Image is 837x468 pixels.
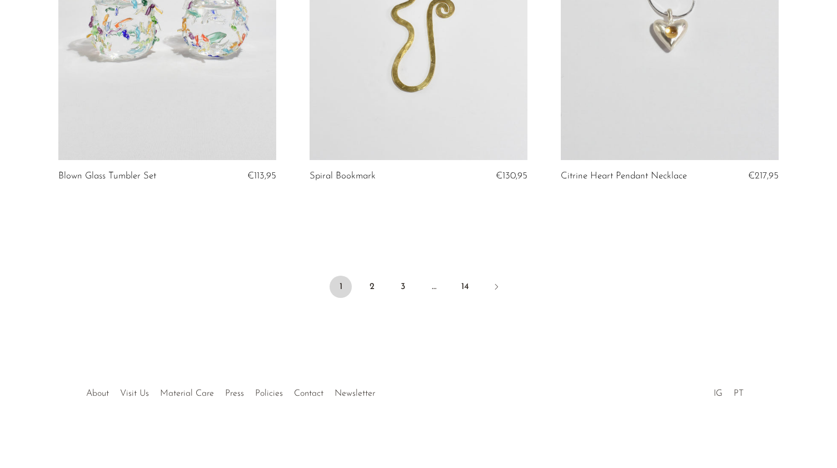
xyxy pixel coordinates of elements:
[58,171,156,181] a: Blown Glass Tumbler Set
[361,276,383,298] a: 2
[496,171,527,181] span: €130,95
[423,276,445,298] span: …
[454,276,476,298] a: 14
[81,380,381,401] ul: Quick links
[392,276,414,298] a: 3
[330,276,352,298] span: 1
[294,389,323,398] a: Contact
[708,380,749,401] ul: Social Medias
[714,389,723,398] a: IG
[310,171,376,181] a: Spiral Bookmark
[160,389,214,398] a: Material Care
[86,389,109,398] a: About
[255,389,283,398] a: Policies
[561,171,687,181] a: Citrine Heart Pendant Necklace
[247,171,276,181] span: €113,95
[120,389,149,398] a: Visit Us
[748,171,779,181] span: €217,95
[485,276,507,300] a: Next
[225,389,244,398] a: Press
[734,389,744,398] a: PT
